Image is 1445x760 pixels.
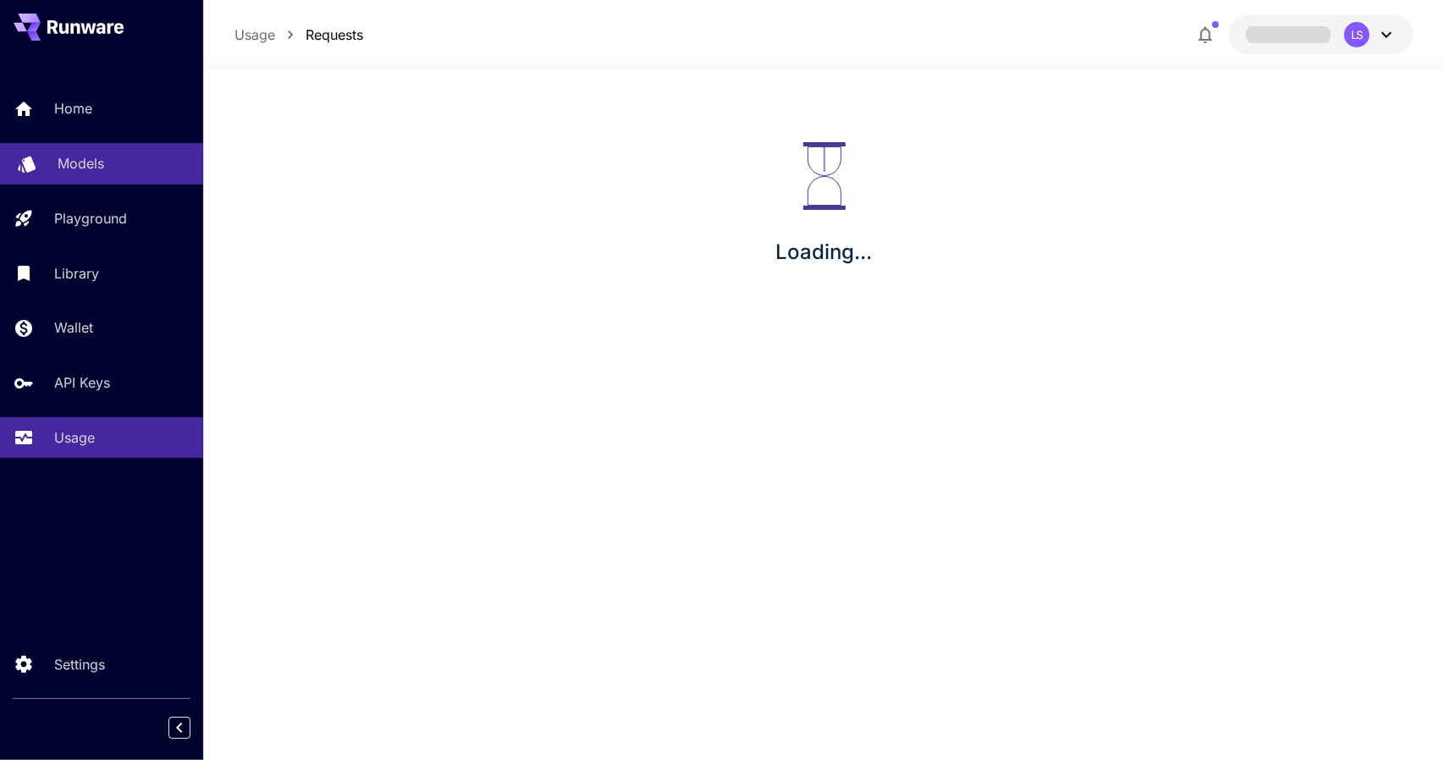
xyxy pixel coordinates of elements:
[54,208,127,229] p: Playground
[1229,15,1414,54] button: LS
[54,317,93,338] p: Wallet
[168,717,190,739] button: Collapse sidebar
[54,654,105,675] p: Settings
[54,263,99,284] p: Library
[776,237,873,267] p: Loading...
[181,713,203,743] div: Collapse sidebar
[1344,22,1370,47] div: LS
[234,25,363,45] nav: breadcrumb
[54,372,110,393] p: API Keys
[306,25,363,45] a: Requests
[58,153,104,173] p: Models
[54,98,92,118] p: Home
[234,25,275,45] a: Usage
[54,427,95,448] p: Usage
